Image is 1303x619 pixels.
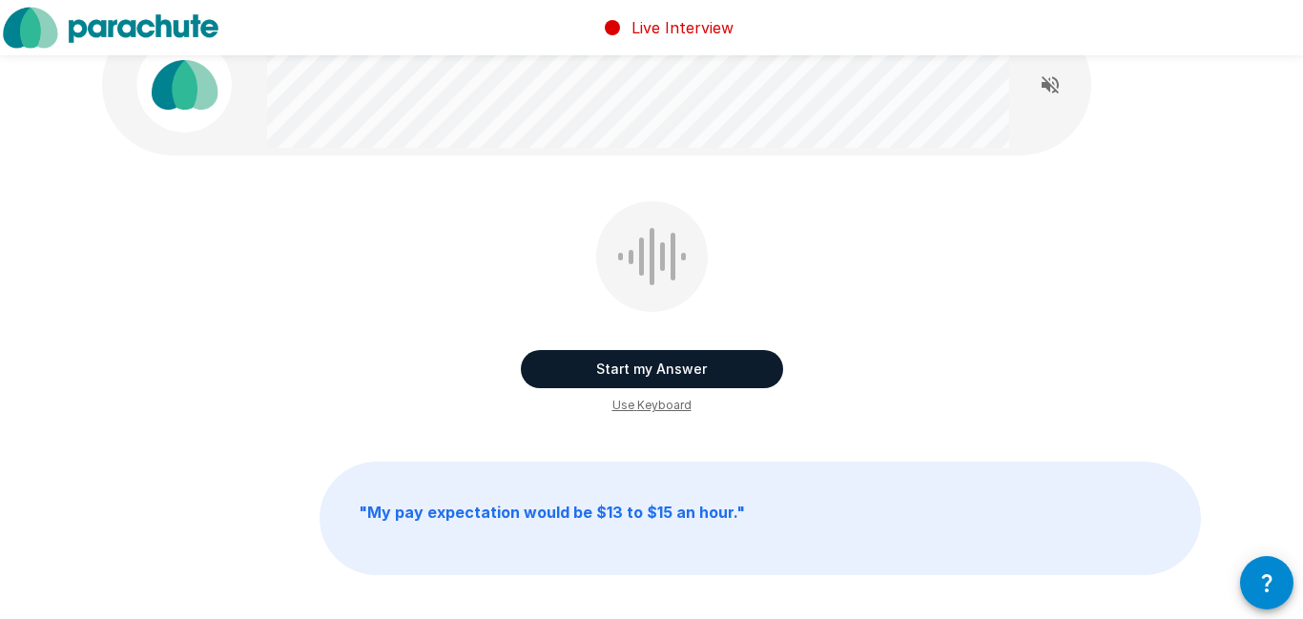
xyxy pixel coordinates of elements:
img: parachute_avatar.png [136,37,232,133]
p: Live Interview [631,16,734,39]
b: " My pay expectation would be $13 to $15 an hour. " [359,503,745,522]
button: Start my Answer [521,350,783,388]
span: Use Keyboard [612,396,692,415]
button: Read questions aloud [1031,66,1069,104]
